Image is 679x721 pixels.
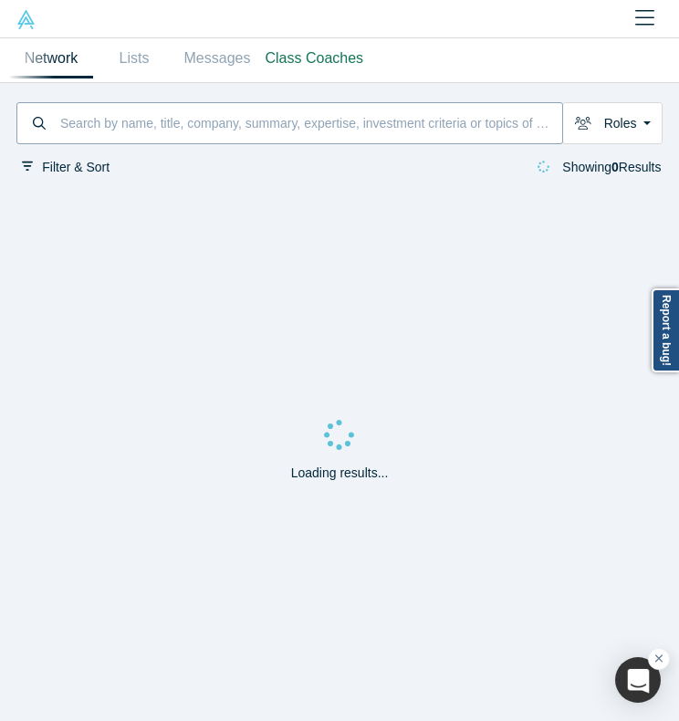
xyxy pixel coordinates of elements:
img: Alchemist Vault Logo [16,10,36,29]
input: Search by name, title, company, summary, expertise, investment criteria or topics of focus [58,105,562,141]
a: Report a bug! [652,288,679,372]
strong: 0 [611,160,619,174]
button: Roles [562,102,662,144]
span: Filter & Sort [42,160,110,174]
a: Network [10,38,93,78]
p: Loading results... [291,464,389,483]
a: Messages [176,38,259,78]
a: Class Coaches [259,38,371,78]
a: Lists [93,38,176,78]
span: Showing Results [562,160,661,174]
button: Filter & Sort [16,157,116,178]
